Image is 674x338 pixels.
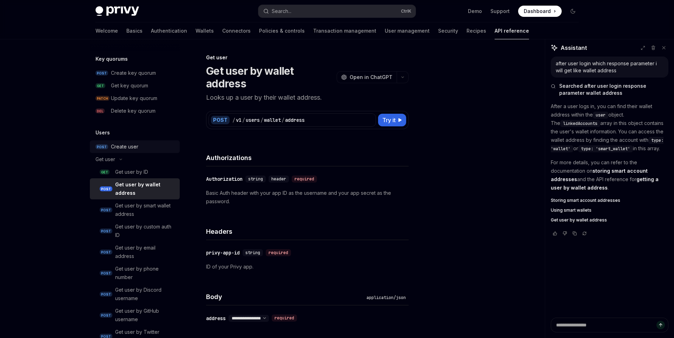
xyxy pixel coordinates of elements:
[551,158,668,192] p: For more details, you can refer to the documentation on and the API reference for .
[115,244,176,260] div: Get user by email address
[211,116,230,124] div: POST
[95,155,115,164] div: Get user
[232,117,235,124] div: /
[90,79,180,92] a: GETGet key quorum
[95,108,105,114] span: DEL
[382,116,396,124] span: Try it
[551,198,620,203] span: Storing smart account addresses
[401,8,411,14] span: Ctrl K
[100,292,112,297] span: POST
[206,227,409,236] h4: Headers
[556,60,663,74] div: after user login which response parameter i will get like wallet address
[385,22,430,39] a: User management
[95,71,108,76] span: POST
[95,6,139,16] img: dark logo
[236,117,242,124] div: v1
[95,128,110,137] h5: Users
[468,8,482,15] a: Demo
[551,102,668,153] p: After a user logs in, you can find their wallet address within the object. The array in this obje...
[206,65,334,90] h1: Get user by wallet address
[115,223,176,239] div: Get user by custom auth ID
[561,44,587,52] span: Assistant
[570,230,579,237] button: Copy chat response
[364,294,409,301] div: application/json
[258,5,416,18] button: Open search
[100,186,112,192] span: POST
[206,54,409,61] div: Get user
[551,82,668,97] button: Searched after user login response parameter wallet address
[100,271,112,276] span: POST
[115,168,148,176] div: Get user by ID
[151,22,187,39] a: Authentication
[111,107,156,115] div: Delete key quorum
[90,140,180,153] a: POSTCreate user
[242,117,245,124] div: /
[206,263,409,271] p: ID of your Privy app.
[313,22,376,39] a: Transaction management
[551,230,559,237] button: Vote that response was good
[90,92,180,105] a: PATCHUpdate key quorum
[580,230,589,237] button: Reload last chat
[90,263,180,284] a: POSTGet user by phone number
[206,189,409,206] p: Basic Auth header with your app ID as the username and your app secret as the password.
[272,7,291,15] div: Search...
[90,166,180,178] a: GETGet user by ID
[90,305,180,326] a: POSTGet user by GitHub username
[115,286,176,303] div: Get user by Discord username
[518,6,562,17] a: Dashboard
[292,175,317,183] div: required
[551,207,592,213] span: Using smart wallets
[246,117,260,124] div: users
[95,83,105,88] span: GET
[206,93,409,102] p: Looks up a user by their wallet address.
[337,71,397,83] button: Open in ChatGPT
[206,153,409,163] h4: Authorizations
[524,8,551,15] span: Dashboard
[567,6,579,17] button: Toggle dark mode
[260,117,263,124] div: /
[95,144,108,150] span: POST
[95,22,118,39] a: Welcome
[259,22,305,39] a: Policies & controls
[271,176,286,182] span: header
[551,318,668,332] textarea: Ask a question...
[378,114,406,126] button: Try it
[206,292,364,301] h4: Body
[115,180,176,197] div: Get user by wallet address
[264,117,281,124] div: wallet
[115,201,176,218] div: Get user by smart wallet address
[100,207,112,213] span: POST
[248,176,263,182] span: string
[551,168,648,183] a: storing smart account addresses
[90,220,180,241] a: POSTGet user by custom auth ID
[100,228,112,234] span: POST
[100,250,112,255] span: POST
[551,207,668,213] a: Using smart wallets
[222,22,251,39] a: Connectors
[551,217,607,223] span: Get user by wallet address
[90,241,180,263] a: POSTGet user by email address
[245,250,260,256] span: string
[111,69,156,77] div: Create key quorum
[563,121,597,126] span: linkedAccounts
[206,175,243,183] div: Authorization
[285,117,305,124] div: address
[559,82,668,97] span: Searched after user login response parameter wallet address
[90,178,180,199] a: POSTGet user by wallet address
[551,217,668,223] a: Get user by wallet address
[551,176,659,191] a: getting a user by wallet address
[100,313,112,318] span: POST
[467,22,486,39] a: Recipes
[581,146,630,152] span: type: 'smart_wallet'
[656,321,665,329] button: Send message
[111,94,157,102] div: Update key quorum
[282,117,284,124] div: /
[438,22,458,39] a: Security
[90,199,180,220] a: POSTGet user by smart wallet address
[350,74,392,81] span: Open in ChatGPT
[100,170,110,175] span: GET
[490,8,510,15] a: Support
[495,22,529,39] a: API reference
[95,96,110,101] span: PATCH
[90,284,180,305] a: POSTGet user by Discord username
